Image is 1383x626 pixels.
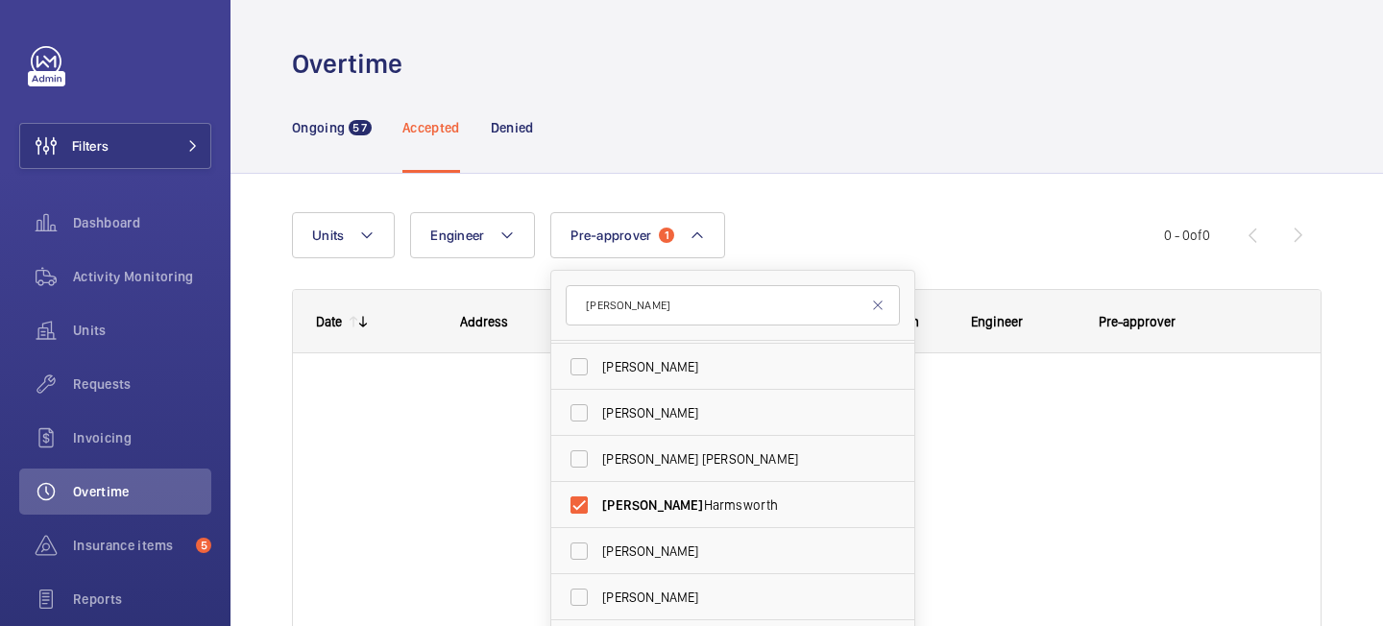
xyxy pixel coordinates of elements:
span: Pre-approver [570,228,651,243]
span: Engineer [430,228,484,243]
span: Filters [72,136,109,156]
span: 57 [349,120,371,135]
span: Invoicing [73,428,211,447]
span: Overtime [73,482,211,501]
span: [PERSON_NAME] [602,588,866,607]
span: Dashboard [73,213,211,232]
span: 1 [659,228,674,243]
span: [PERSON_NAME] [PERSON_NAME] [602,449,866,469]
span: Activity Monitoring [73,267,211,286]
p: Accepted [402,118,460,137]
span: of [1190,228,1202,243]
span: Units [312,228,344,243]
span: [PERSON_NAME] [602,403,866,422]
span: Reports [73,590,211,609]
h1: Overtime [292,46,414,82]
input: Find an user [566,285,900,325]
span: Harmsworth [602,495,866,515]
span: Insurance items [73,536,188,555]
p: Denied [491,118,534,137]
span: 0 - 0 0 [1164,229,1210,242]
button: Pre-approver1 [550,212,725,258]
span: Units [73,321,211,340]
button: Engineer [410,212,535,258]
p: Ongoing [292,118,345,137]
button: Filters [19,123,211,169]
span: [PERSON_NAME] [602,357,866,376]
span: [PERSON_NAME] [602,542,866,561]
div: Date [316,314,342,329]
span: [PERSON_NAME] [602,497,703,513]
button: Units [292,212,395,258]
span: Address [460,314,508,329]
span: Requests [73,374,211,394]
span: Pre-approver [1099,314,1176,329]
span: 5 [196,538,211,553]
span: Engineer [971,314,1023,329]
